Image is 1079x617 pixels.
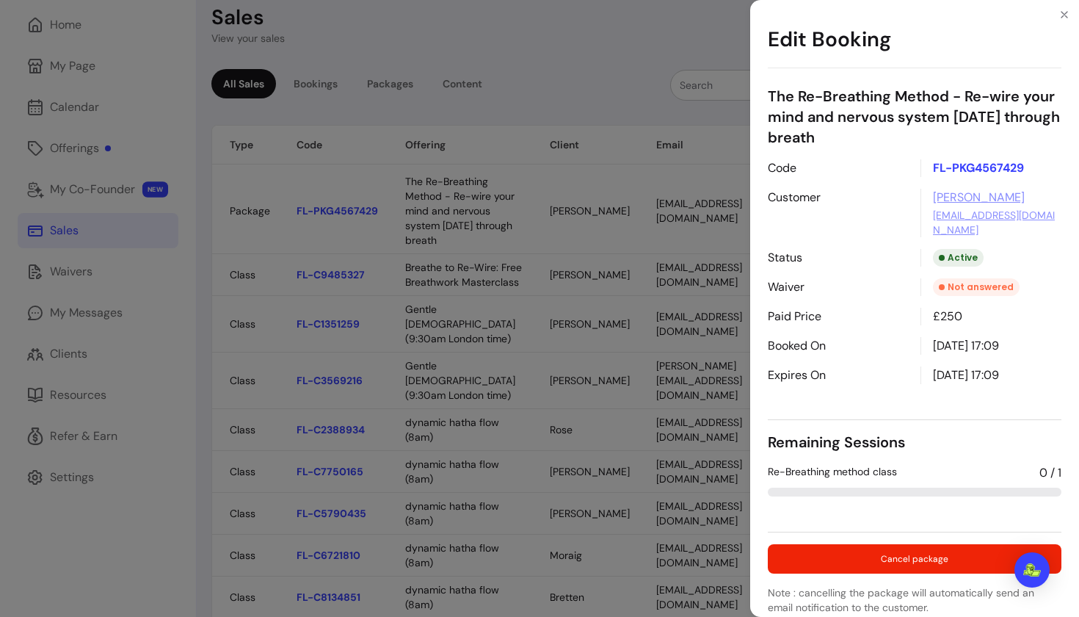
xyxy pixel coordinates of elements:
a: [EMAIL_ADDRESS][DOMAIN_NAME] [933,208,1061,237]
p: Waiver [768,278,909,296]
button: Cancel package [768,544,1061,574]
div: Open Intercom Messenger [1014,552,1050,588]
div: [DATE] 17:09 [920,337,1061,355]
p: The Re-Breathing Method - Re-wire your mind and nervous system [DATE] through breath [768,86,1061,148]
p: Expires On [768,367,909,384]
a: [PERSON_NAME] [933,189,1025,206]
button: Close [1053,3,1076,26]
div: [DATE] 17:09 [920,367,1061,384]
p: Booked On [768,337,909,355]
h1: Edit Booking [768,12,1061,68]
div: £250 [920,308,1061,325]
p: Code [768,159,909,177]
span: 0 / 1 [1039,464,1061,482]
div: Active [933,249,984,267]
div: Not answered [933,278,1020,296]
p: Customer [768,189,909,237]
span: Re-Breathing method class [768,464,897,482]
p: Paid Price [768,308,909,325]
p: Note : cancelling the package will automatically send an email notification to the customer. [768,585,1061,615]
p: Remaining Sessions [768,432,1061,452]
p: Status [768,249,909,267]
p: FL-PKG4567429 [920,159,1061,177]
